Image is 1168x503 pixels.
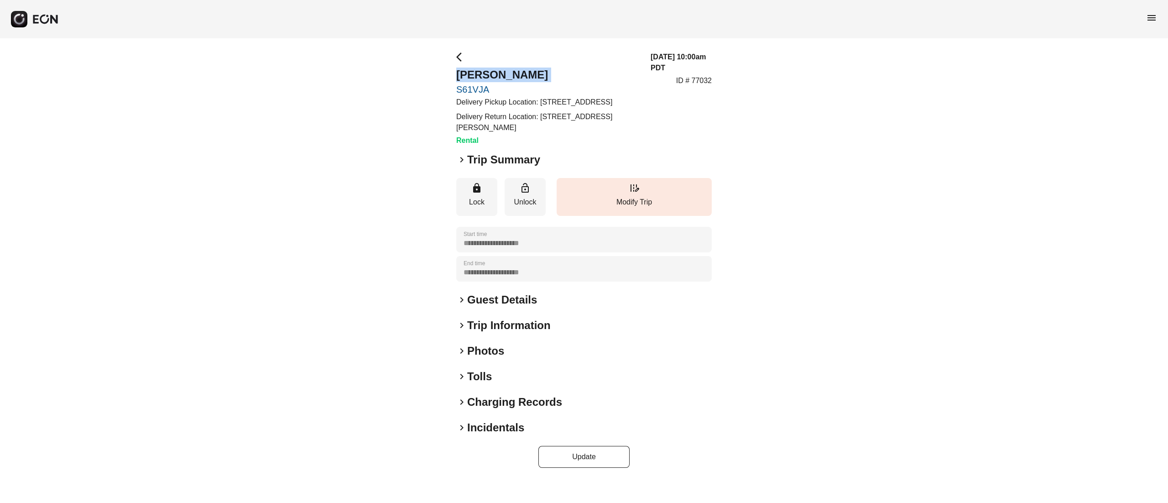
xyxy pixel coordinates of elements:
p: ID # 77032 [676,75,712,86]
span: keyboard_arrow_right [456,320,467,331]
span: edit_road [629,183,640,194]
h2: Tolls [467,369,492,384]
p: Lock [461,197,493,208]
h2: [PERSON_NAME] [456,68,640,82]
h2: Charging Records [467,395,562,409]
p: Delivery Pickup Location: [STREET_ADDRESS] [456,97,640,108]
h3: Rental [456,135,640,146]
h3: [DATE] 10:00am PDT [651,52,712,73]
span: keyboard_arrow_right [456,346,467,356]
button: Update [538,446,630,468]
span: keyboard_arrow_right [456,154,467,165]
span: keyboard_arrow_right [456,422,467,433]
h2: Trip Information [467,318,551,333]
span: menu [1146,12,1157,23]
h2: Incidentals [467,420,524,435]
button: Modify Trip [557,178,712,216]
h2: Trip Summary [467,152,540,167]
span: arrow_back_ios [456,52,467,63]
span: keyboard_arrow_right [456,294,467,305]
h2: Photos [467,344,504,358]
h2: Guest Details [467,293,537,307]
p: Delivery Return Location: [STREET_ADDRESS][PERSON_NAME] [456,111,640,133]
span: lock [471,183,482,194]
a: S61VJA [456,84,640,95]
span: keyboard_arrow_right [456,371,467,382]
span: keyboard_arrow_right [456,397,467,408]
p: Unlock [509,197,541,208]
span: lock_open [520,183,531,194]
p: Modify Trip [561,197,707,208]
button: Lock [456,178,497,216]
button: Unlock [505,178,546,216]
